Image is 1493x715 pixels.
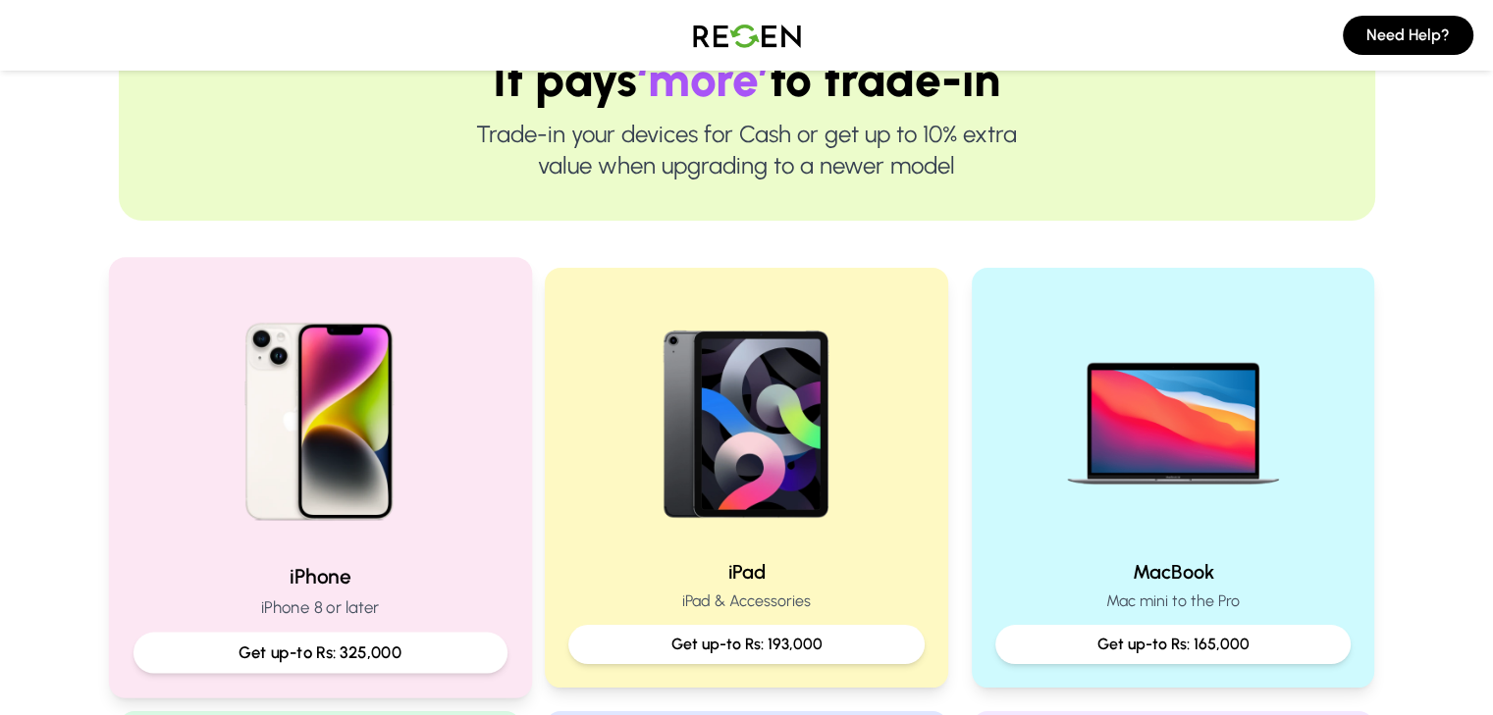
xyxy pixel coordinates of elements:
img: iPad [620,291,872,542]
img: Logo [678,8,816,63]
p: iPhone 8 or later [133,595,507,620]
h2: iPad [568,558,925,586]
h1: It pays to trade-in [182,56,1312,103]
p: Get up-to Rs: 193,000 [584,633,909,656]
p: Get up-to Rs: 325,000 [149,640,490,665]
p: Get up-to Rs: 165,000 [1011,633,1336,656]
span: ‘more’ [637,51,770,108]
h2: MacBook [995,558,1352,586]
img: MacBook [1047,291,1299,542]
h2: iPhone [133,562,507,590]
img: iPhone [187,282,452,546]
p: Mac mini to the Pro [995,589,1352,613]
button: Need Help? [1343,16,1473,55]
p: Trade-in your devices for Cash or get up to 10% extra value when upgrading to a newer model [182,119,1312,181]
p: iPad & Accessories [568,589,925,613]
